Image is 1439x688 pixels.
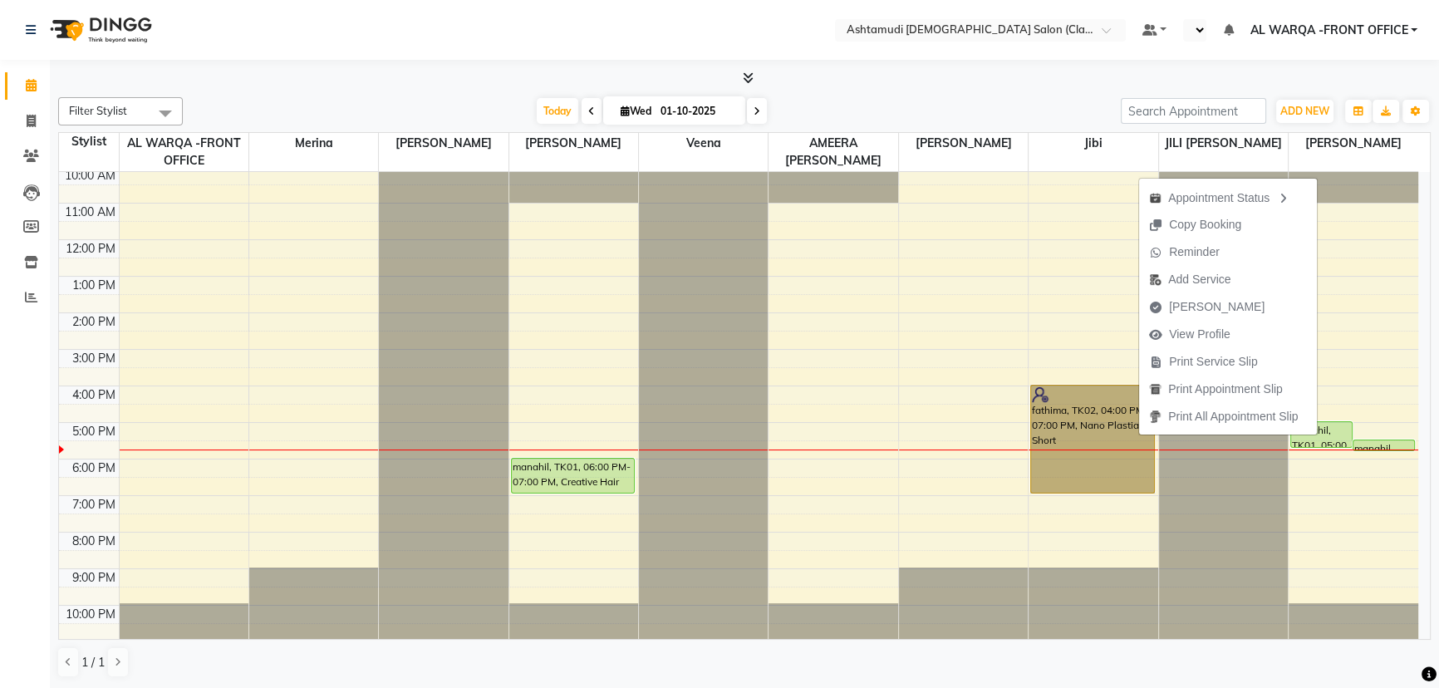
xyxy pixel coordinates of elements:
span: ADD NEW [1280,105,1329,117]
span: Add Service [1168,271,1230,288]
span: [PERSON_NAME] [1169,298,1265,316]
div: 9:00 PM [69,569,119,587]
span: Merina [249,133,378,154]
div: 11:00 AM [61,204,119,221]
img: printall.png [1149,410,1162,423]
span: Jibi [1029,133,1157,154]
span: View Profile [1169,326,1230,343]
span: [PERSON_NAME] [899,133,1028,154]
span: Reminder [1169,243,1220,261]
div: 2:00 PM [69,313,119,331]
div: 3:00 PM [69,350,119,367]
span: Print Appointment Slip [1168,381,1283,398]
span: [PERSON_NAME] [379,133,508,154]
div: manahil, TK01, 05:30 PM-05:50 PM, Eyebrow Threading [1353,440,1414,450]
div: 5:00 PM [69,423,119,440]
span: Copy Booking [1169,216,1241,233]
div: 8:00 PM [69,533,119,550]
span: 1 / 1 [81,654,105,671]
div: Appointment Status [1139,183,1317,211]
div: 6:00 PM [69,459,119,477]
div: 10:00 PM [62,606,119,623]
span: AL WARQA -FRONT OFFICE [1250,22,1407,39]
div: 7:00 PM [69,496,119,514]
span: JILI [PERSON_NAME] [1159,133,1288,154]
div: manahil, TK01, 05:00 PM-05:45 PM, Premium Moroccan Bath - Steam + Soap application + Rinsing + Sc... [1291,422,1352,447]
span: AL WARQA -FRONT OFFICE [120,133,248,171]
div: manahil, TK01, 06:00 PM-07:00 PM, Creative Hair Cut [512,459,635,493]
span: [PERSON_NAME] [509,133,638,154]
span: Print All Appointment Slip [1168,408,1298,425]
span: [PERSON_NAME] [1289,133,1418,154]
div: Stylist [59,133,119,150]
span: Veena [639,133,768,154]
img: apt_status.png [1149,192,1162,204]
span: Today [537,98,578,124]
img: logo [42,7,156,53]
span: Print Service Slip [1169,353,1258,371]
img: add-service.png [1149,273,1162,286]
input: Search Appointment [1121,98,1266,124]
button: ADD NEW [1276,100,1333,123]
img: printapt.png [1149,383,1162,396]
input: 2025-10-01 [656,99,739,124]
div: 1:00 PM [69,277,119,294]
span: Wed [616,105,656,117]
div: 12:00 PM [62,240,119,258]
div: 10:00 AM [61,167,119,184]
span: AMEERA [PERSON_NAME] [769,133,897,171]
div: 4:00 PM [69,386,119,404]
span: Filter Stylist [69,104,127,117]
